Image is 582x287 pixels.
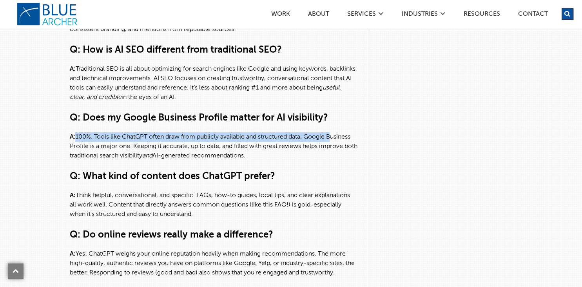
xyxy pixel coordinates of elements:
[69,64,357,102] p: Traditional SEO is all about optimizing for search engines like Google and using keywords, backli...
[69,132,357,161] p: 100%. Tools like ChatGPT often draw from publicly available and structured data. Google Business ...
[69,249,357,278] p: Yes! ChatGPT weighs your online reputation heavily when making recommendations. The more high-qua...
[518,11,548,19] a: Contact
[69,170,357,183] h3: Q: What kind of content does ChatGPT prefer?
[347,11,376,19] a: SERVICES
[142,153,152,159] em: and
[69,134,75,140] strong: A:
[69,44,357,57] h3: Q: How is AI SEO different from traditional SEO?
[69,66,75,72] strong: A:
[69,229,357,241] h3: Q: Do online reviews really make a difference?
[17,2,80,26] a: logo
[463,11,500,19] a: Resources
[69,192,75,199] strong: A:
[69,112,357,124] h3: Q: Does my Google Business Profile matter for AI visibility?
[308,11,330,19] a: ABOUT
[271,11,290,19] a: Work
[401,11,438,19] a: Industries
[69,191,357,219] p: Think helpful, conversational, and specific. FAQs, how-to guides, local tips, and clear explanati...
[69,251,75,257] strong: A:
